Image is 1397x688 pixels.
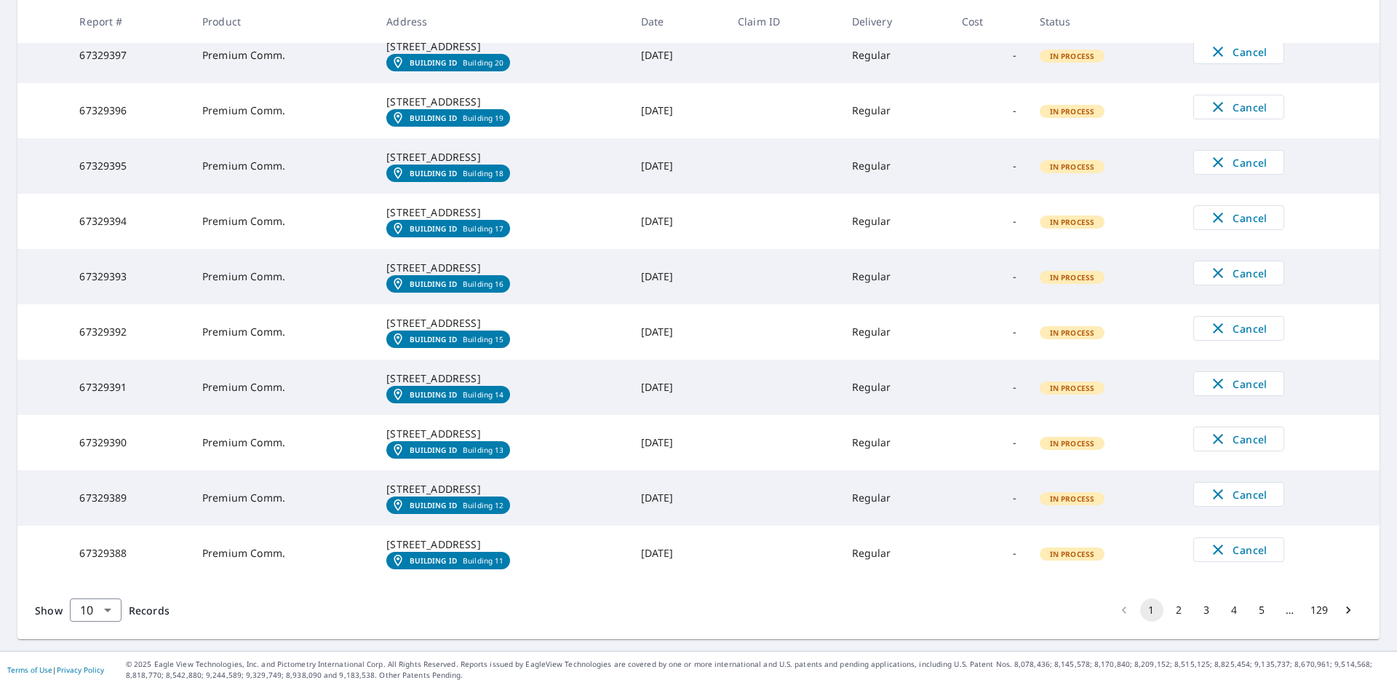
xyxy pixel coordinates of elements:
[386,316,617,331] div: [STREET_ADDRESS]
[1193,95,1284,119] button: Cancel
[386,441,509,459] a: Building IDBuilding 13
[629,526,726,581] td: [DATE]
[840,194,950,249] td: Regular
[1209,209,1269,226] span: Cancel
[386,482,617,497] div: [STREET_ADDRESS]
[629,28,726,83] td: [DATE]
[1041,383,1104,393] span: In Process
[68,138,191,194] td: 67329395
[840,526,950,581] td: Regular
[1251,598,1274,622] button: Go to page 5
[410,169,457,178] em: Building ID
[629,83,726,138] td: [DATE]
[1337,598,1360,622] button: Go to next page
[68,470,191,526] td: 67329389
[1306,598,1332,622] button: Go to page 129
[1209,486,1269,503] span: Cancel
[950,28,1028,83] td: -
[1193,537,1284,562] button: Cancel
[950,526,1028,581] td: -
[1041,272,1104,282] span: In Process
[1193,261,1284,285] button: Cancel
[1041,328,1104,338] span: In Process
[191,415,375,470] td: Premium Comm.
[126,659,1390,681] p: © 2025 Eagle View Technologies, Inc. and Pictometry International Corp. All Rights Reserved. Repo...
[68,360,191,415] td: 67329391
[410,446,457,454] em: Building ID
[1278,603,1302,617] div: …
[191,304,375,360] td: Premium Comm.
[1193,39,1284,64] button: Cancel
[386,261,617,275] div: [STREET_ADDRESS]
[1209,541,1269,558] span: Cancel
[386,386,509,403] a: Building IDBuilding 14
[950,304,1028,360] td: -
[1041,438,1104,448] span: In Process
[386,95,617,109] div: [STREET_ADDRESS]
[629,304,726,360] td: [DATE]
[950,138,1028,194] td: -
[70,598,122,622] div: Show 10 records
[1209,375,1269,392] span: Cancel
[840,28,950,83] td: Regular
[1193,371,1284,396] button: Cancel
[629,194,726,249] td: [DATE]
[191,194,375,249] td: Premium Comm.
[57,665,104,675] a: Privacy Policy
[1209,320,1269,337] span: Cancel
[1041,549,1104,559] span: In Process
[840,415,950,470] td: Regular
[1193,316,1284,341] button: Cancel
[950,415,1028,470] td: -
[1041,106,1104,116] span: In Process
[386,165,509,182] a: Building IDBuilding 18
[950,470,1028,526] td: -
[840,83,950,138] td: Regular
[386,331,509,348] a: Building IDBuilding 15
[1041,217,1104,227] span: In Process
[191,249,375,304] td: Premium Comm.
[386,427,617,441] div: [STREET_ADDRESS]
[386,537,617,552] div: [STREET_ADDRESS]
[68,415,191,470] td: 67329390
[191,470,375,526] td: Premium Comm.
[68,304,191,360] td: 67329392
[386,371,617,386] div: [STREET_ADDRESS]
[410,114,457,122] em: Building ID
[950,249,1028,304] td: -
[1041,162,1104,172] span: In Process
[1223,598,1246,622] button: Go to page 4
[386,220,509,237] a: Building IDBuilding 17
[191,138,375,194] td: Premium Comm.
[68,83,191,138] td: 67329396
[629,360,726,415] td: [DATE]
[1168,598,1191,622] button: Go to page 2
[629,470,726,526] td: [DATE]
[410,390,457,399] em: Building ID
[1110,598,1362,622] nav: pagination navigation
[629,138,726,194] td: [DATE]
[386,497,509,514] a: Building IDBuilding 12
[191,526,375,581] td: Premium Comm.
[1209,154,1269,171] span: Cancel
[386,54,509,71] a: Building IDBuilding 20
[1193,205,1284,230] button: Cancel
[68,28,191,83] td: 67329397
[950,194,1028,249] td: -
[386,552,509,569] a: Building IDBuilding 11
[410,335,457,344] em: Building ID
[129,604,170,617] span: Records
[840,470,950,526] td: Regular
[386,205,617,220] div: [STREET_ADDRESS]
[386,39,617,54] div: [STREET_ADDRESS]
[410,58,457,67] em: Building ID
[410,556,457,565] em: Building ID
[950,360,1028,415] td: -
[950,83,1028,138] td: -
[68,526,191,581] td: 67329388
[1209,430,1269,448] span: Cancel
[70,590,122,630] div: 10
[840,360,950,415] td: Regular
[1041,51,1104,61] span: In Process
[1209,264,1269,282] span: Cancel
